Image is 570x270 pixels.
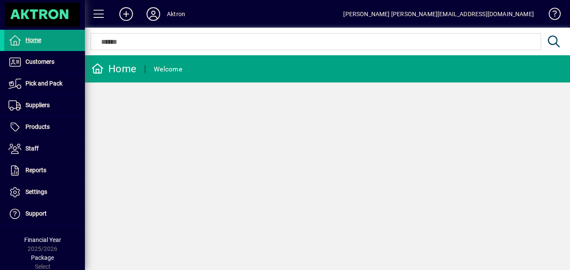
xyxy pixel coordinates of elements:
[343,7,534,21] div: [PERSON_NAME] [PERSON_NAME][EMAIL_ADDRESS][DOMAIN_NAME]
[25,58,54,65] span: Customers
[4,182,85,203] a: Settings
[25,167,46,173] span: Reports
[154,63,182,76] div: Welcome
[31,254,54,261] span: Package
[167,7,185,21] div: Aktron
[4,51,85,73] a: Customers
[4,95,85,116] a: Suppliers
[4,203,85,225] a: Support
[4,138,85,159] a: Staff
[4,117,85,138] a: Products
[140,6,167,22] button: Profile
[25,37,41,43] span: Home
[91,62,136,76] div: Home
[25,145,39,152] span: Staff
[25,123,50,130] span: Products
[25,80,62,87] span: Pick and Pack
[4,73,85,94] a: Pick and Pack
[24,236,61,243] span: Financial Year
[25,210,47,217] span: Support
[542,2,559,29] a: Knowledge Base
[113,6,140,22] button: Add
[25,188,47,195] span: Settings
[4,160,85,181] a: Reports
[25,102,50,108] span: Suppliers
